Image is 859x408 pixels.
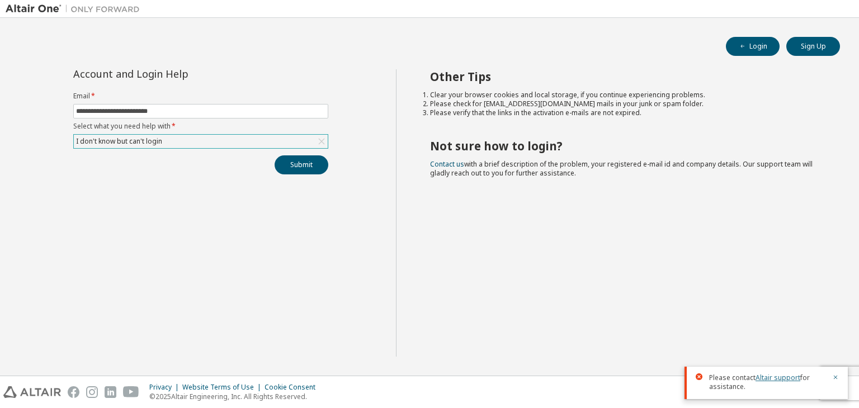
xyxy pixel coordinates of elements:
img: linkedin.svg [105,386,116,398]
label: Email [73,92,328,101]
div: Website Terms of Use [182,383,265,392]
button: Submit [275,155,328,174]
div: Account and Login Help [73,69,277,78]
li: Clear your browser cookies and local storage, if you continue experiencing problems. [430,91,820,99]
a: Contact us [430,159,464,169]
span: with a brief description of the problem, your registered e-mail id and company details. Our suppo... [430,159,813,178]
label: Select what you need help with [73,122,328,131]
li: Please check for [EMAIL_ADDRESS][DOMAIN_NAME] mails in your junk or spam folder. [430,99,820,108]
img: altair_logo.svg [3,386,61,398]
h2: Not sure how to login? [430,139,820,153]
div: Privacy [149,383,182,392]
span: Please contact for assistance. [709,373,825,391]
div: I don't know but can't login [74,135,328,148]
button: Sign Up [786,37,840,56]
button: Login [726,37,780,56]
img: Altair One [6,3,145,15]
img: youtube.svg [123,386,139,398]
img: instagram.svg [86,386,98,398]
p: © 2025 Altair Engineering, Inc. All Rights Reserved. [149,392,322,401]
h2: Other Tips [430,69,820,84]
img: facebook.svg [68,386,79,398]
li: Please verify that the links in the activation e-mails are not expired. [430,108,820,117]
a: Altair support [756,373,800,382]
div: Cookie Consent [265,383,322,392]
div: I don't know but can't login [74,135,164,148]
